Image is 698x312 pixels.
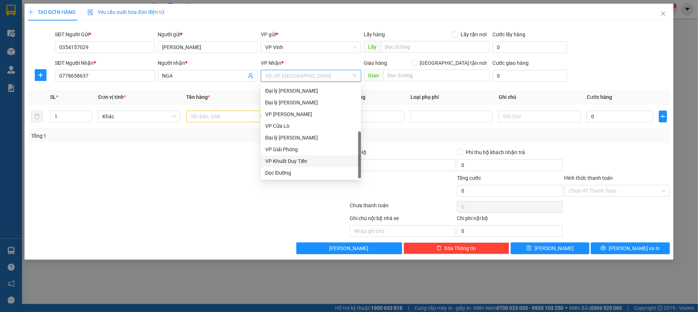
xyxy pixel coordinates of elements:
[265,134,357,142] div: Đại lý [PERSON_NAME]
[98,94,125,100] span: Đơn vị tính
[587,94,612,100] span: Cước hàng
[417,59,490,67] span: [GEOGRAPHIC_DATA] tận nơi
[381,41,490,53] input: Dọc đường
[28,10,33,15] span: plus
[261,155,361,167] div: VP Khuất Duy Tiến
[493,70,567,82] input: Cước giao hàng
[564,175,613,181] label: Hình thức thanh toán
[338,111,405,122] input: 0
[265,87,357,95] div: Đại lý [PERSON_NAME]
[265,42,357,53] span: VP Vinh
[330,244,369,252] span: [PERSON_NAME]
[350,214,455,225] div: Ghi chú nội bộ nhà xe
[350,149,367,155] span: Thu Hộ
[28,9,76,15] span: TẠO ĐƠN HÀNG
[457,175,481,181] span: Tổng cước
[458,30,490,38] span: Lấy tận nơi
[186,111,269,122] input: VD: Bàn, Ghế
[265,99,357,107] div: Đại lý [PERSON_NAME]
[265,157,357,165] div: VP Khuất Duy Tiến
[261,132,361,144] div: Đại lý Hoàng Mai
[186,94,210,100] span: Tên hàng
[265,169,357,177] div: Dọc Đường
[261,144,361,155] div: VP Giải Phóng
[404,242,509,254] button: deleteXóa Thông tin
[444,244,476,252] span: Xóa Thông tin
[265,145,357,153] div: VP Giải Phóng
[296,242,402,254] button: [PERSON_NAME]
[261,30,361,38] div: VP gửi
[463,148,528,156] span: Phí thu hộ khách nhận trả
[350,225,455,237] input: Nhập ghi chú
[534,244,574,252] span: [PERSON_NAME]
[383,70,490,81] input: Dọc đường
[248,73,254,79] span: user-add
[493,41,567,53] input: Cước lấy hàng
[511,242,590,254] button: save[PERSON_NAME]
[660,11,666,16] span: close
[265,110,357,118] div: VP [PERSON_NAME]
[601,245,606,251] span: printer
[364,41,381,53] span: Lấy
[499,111,581,122] input: Ghi Chú
[31,111,43,122] button: delete
[493,31,526,37] label: Cước lấy hàng
[102,111,176,122] span: Khác
[50,94,56,100] span: SL
[659,114,667,119] span: plus
[55,30,155,38] div: SĐT Người Gửi
[349,201,456,214] div: Chưa thanh toán
[436,245,442,251] span: delete
[591,242,670,254] button: printer[PERSON_NAME] và In
[261,120,361,132] div: VP Cửa Lò
[609,244,660,252] span: [PERSON_NAME] và In
[265,122,357,130] div: VP Cửa Lò
[87,10,93,15] img: icon
[364,31,385,37] span: Lấy hàng
[35,72,46,78] span: plus
[408,90,496,104] th: Loại phụ phí
[55,59,155,67] div: SĐT Người Nhận
[496,90,584,104] th: Ghi chú
[261,85,361,97] div: Đại lý Quán Hành
[31,132,270,140] div: Tổng: 1
[526,245,532,251] span: save
[493,60,529,66] label: Cước giao hàng
[261,108,361,120] div: VP Chu Văn An
[457,214,563,225] div: Chi phí nội bộ
[158,30,258,38] div: Người gửi
[261,97,361,108] div: Đại lý Nghi Hải
[261,167,361,179] div: Dọc Đường
[364,70,383,81] span: Giao
[35,69,46,81] button: plus
[659,111,667,122] button: plus
[653,4,673,24] button: Close
[158,59,258,67] div: Người nhận
[364,60,387,66] span: Giao hàng
[87,9,165,15] span: Yêu cầu xuất hóa đơn điện tử
[261,60,281,66] span: VP Nhận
